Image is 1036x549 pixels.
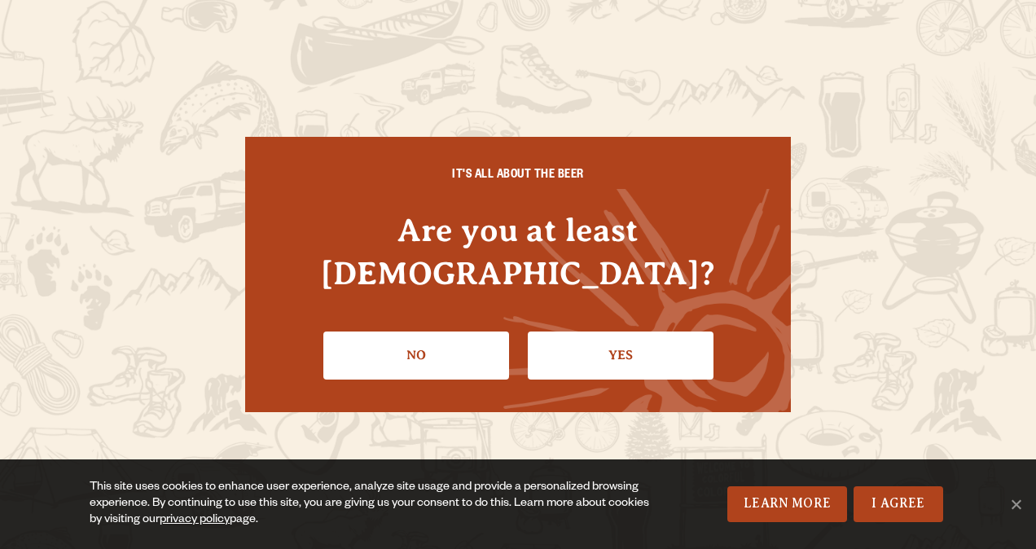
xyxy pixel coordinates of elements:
[323,332,509,379] a: No
[278,209,758,295] h4: Are you at least [DEMOGRAPHIC_DATA]?
[854,486,943,522] a: I Agree
[90,480,662,529] div: This site uses cookies to enhance user experience, analyze site usage and provide a personalized ...
[278,169,758,184] h6: IT'S ALL ABOUT THE BEER
[1007,496,1024,512] span: No
[727,486,847,522] a: Learn More
[160,514,230,527] a: privacy policy
[528,332,713,379] a: Confirm I'm 21 or older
